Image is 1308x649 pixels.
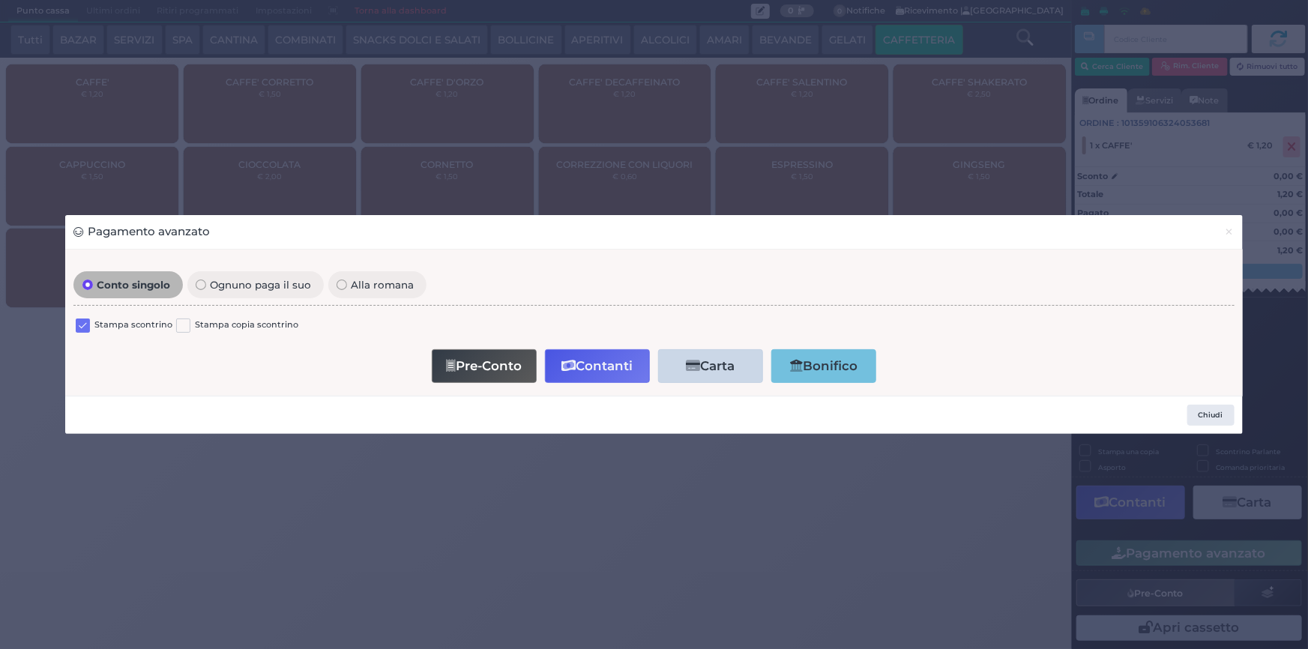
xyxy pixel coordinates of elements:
h3: Pagamento avanzato [73,223,210,241]
span: Ognuno paga il suo [206,280,316,290]
button: Bonifico [771,349,876,383]
button: Chiudi [1216,215,1242,249]
button: Contanti [545,349,650,383]
label: Stampa scontrino [94,319,172,333]
button: Chiudi [1187,405,1235,426]
label: Stampa copia scontrino [195,319,298,333]
button: Pre-Conto [432,349,537,383]
span: Alla romana [347,280,418,290]
span: × [1225,223,1235,240]
span: Conto singolo [93,280,175,290]
button: Carta [658,349,763,383]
